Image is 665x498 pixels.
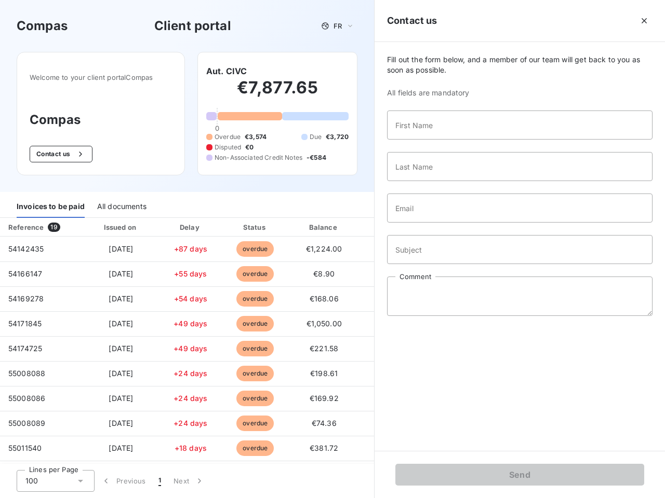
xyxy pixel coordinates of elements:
div: Issued on [85,222,157,232]
span: +55 days [174,269,207,278]
input: placeholder [387,235,653,264]
button: Next [167,470,211,492]
span: Welcome to your client portal Compas [30,73,172,81]
span: €198.61 [310,369,338,378]
span: overdue [236,391,274,406]
span: Disputed [215,143,241,152]
span: €8.90 [313,269,335,278]
button: 1 [152,470,167,492]
input: placeholder [387,110,653,140]
span: €1,224.00 [306,244,342,253]
span: Fill out the form below, and a member of our team will get back to you as soon as possible. [387,54,653,75]
span: [DATE] [109,319,133,328]
button: Previous [95,470,152,492]
span: 0 [215,124,219,132]
div: Delay [161,222,220,232]
span: 55008088 [8,369,45,378]
span: 54166147 [8,269,42,278]
span: overdue [236,241,274,257]
h6: Aut. CIVC [206,65,247,77]
span: overdue [236,416,274,431]
span: overdue [236,341,274,356]
span: Overdue [215,132,241,142]
span: 19 [48,223,60,232]
span: €0 [245,143,254,152]
div: All documents [97,196,147,218]
span: overdue [236,440,274,456]
span: €169.92 [310,394,339,403]
span: All fields are mandatory [387,88,653,98]
span: overdue [236,291,274,307]
span: FR [334,22,342,30]
span: 1 [158,476,161,486]
span: €74.36 [312,419,337,427]
span: [DATE] [109,419,133,427]
span: +49 days [174,319,207,328]
input: placeholder [387,193,653,223]
span: 54169278 [8,294,44,303]
input: placeholder [387,152,653,181]
button: Send [395,464,644,486]
span: [DATE] [109,444,133,452]
span: €168.06 [310,294,339,303]
span: [DATE] [109,244,133,253]
span: [DATE] [109,394,133,403]
span: +87 days [174,244,207,253]
span: €3,574 [245,132,267,142]
span: €1,050.00 [307,319,342,328]
span: [DATE] [109,269,133,278]
div: Balance [290,222,358,232]
span: €221.58 [310,344,338,353]
h2: €7,877.65 [206,77,349,108]
span: Due [310,132,322,142]
span: €381.72 [310,444,338,452]
div: Reference [8,223,44,231]
span: 55008086 [8,394,45,403]
span: 54171845 [8,319,42,328]
span: [DATE] [109,344,133,353]
span: Non-Associated Credit Notes [215,153,302,162]
span: +24 days [174,369,207,378]
span: +24 days [174,419,207,427]
span: overdue [236,266,274,282]
span: overdue [236,316,274,331]
span: +54 days [174,294,207,303]
span: 55011540 [8,444,42,452]
div: Invoices to be paid [17,196,85,218]
div: Status [224,222,286,232]
h3: Compas [17,17,68,35]
span: 100 [25,476,38,486]
span: €3,720 [326,132,349,142]
span: [DATE] [109,294,133,303]
h3: Compas [30,110,172,129]
div: PDF [362,222,415,232]
span: +18 days [175,444,207,452]
span: +49 days [174,344,207,353]
span: +24 days [174,394,207,403]
span: 54142435 [8,244,44,253]
span: 55008089 [8,419,45,427]
span: -€584 [307,153,326,162]
h3: Client portal [154,17,231,35]
span: overdue [236,366,274,381]
span: [DATE] [109,369,133,378]
span: 54174725 [8,344,42,353]
button: Contact us [30,146,92,162]
h5: Contact us [387,13,437,28]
